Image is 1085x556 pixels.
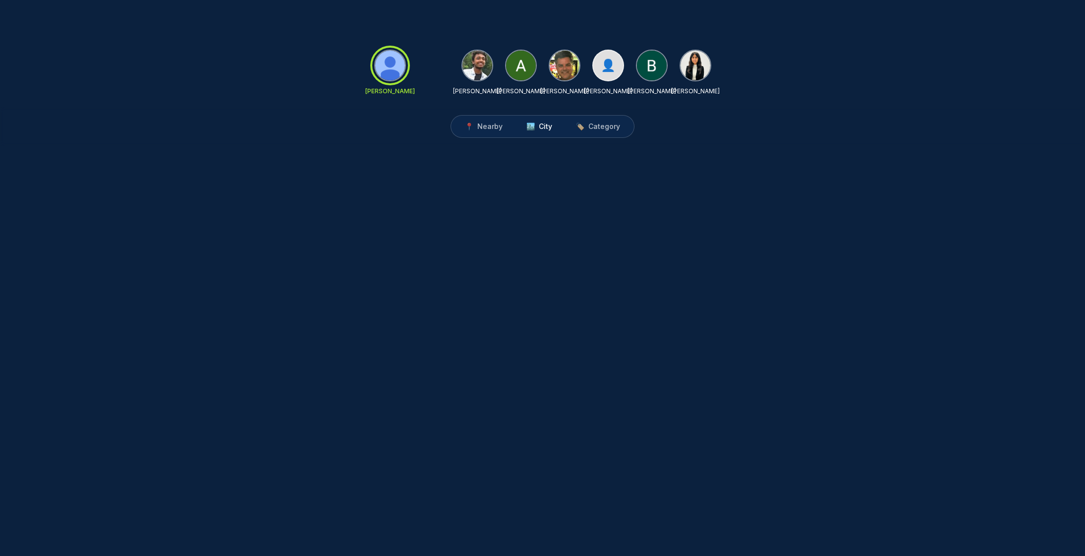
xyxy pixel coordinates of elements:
[465,122,473,131] span: 📍
[601,58,616,73] span: 👤
[681,51,710,80] img: KHUSHI KASTURIYA
[539,122,552,131] span: City
[514,118,564,135] button: 🏙️City
[628,87,676,95] p: [PERSON_NAME]
[540,87,589,95] p: [PERSON_NAME]
[453,118,514,135] button: 📍Nearby
[584,87,632,95] p: [PERSON_NAME]
[462,51,492,80] img: NIKHIL AGARWAL
[365,87,415,95] p: [PERSON_NAME]
[637,51,667,80] img: Brendan Delumpa
[453,87,502,95] p: [PERSON_NAME]
[576,122,584,131] span: 🏷️
[564,118,632,135] button: 🏷️Category
[526,122,535,131] span: 🏙️
[588,122,620,131] span: Category
[477,122,503,131] span: Nearby
[550,51,579,80] img: Kevin Baldwin
[497,87,545,95] p: [PERSON_NAME]
[671,87,720,95] p: [PERSON_NAME]
[506,51,536,80] img: Anna Miller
